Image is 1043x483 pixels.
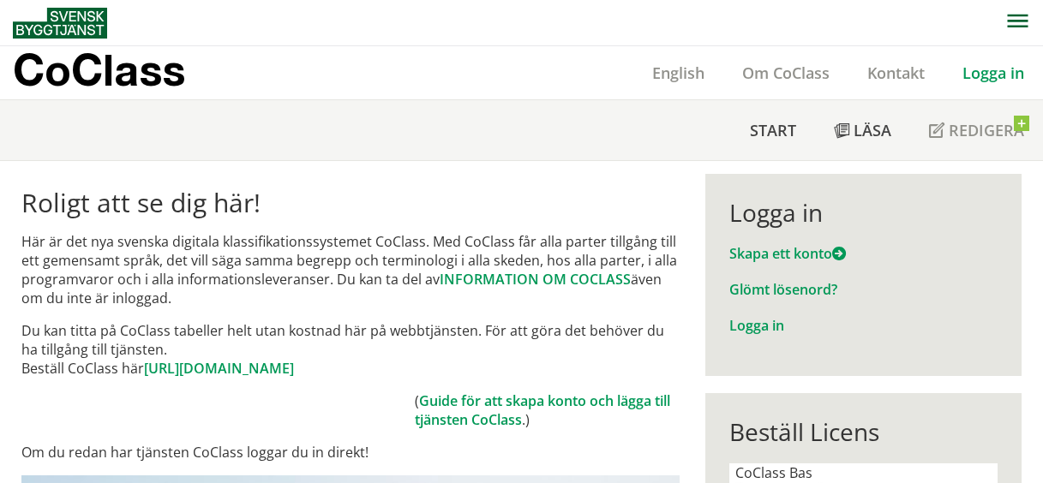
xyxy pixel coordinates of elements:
a: Logga in [729,316,784,335]
a: Skapa ett konto [729,244,846,263]
a: [URL][DOMAIN_NAME] [144,359,294,378]
div: Logga in [729,198,998,227]
a: INFORMATION OM COCLASS [440,270,631,289]
h1: Roligt att se dig här! [21,188,680,218]
img: Svensk Byggtjänst [13,8,107,39]
a: Guide för att skapa konto och lägga till tjänsten CoClass [415,391,670,429]
td: ( .) [415,391,680,429]
span: Start [750,120,796,140]
span: Läsa [854,120,891,140]
p: CoClass [13,60,185,80]
a: Glömt lösenord? [729,280,837,299]
a: Kontakt [848,63,944,83]
p: Om du redan har tjänsten CoClass loggar du in direkt! [21,443,680,462]
p: Du kan titta på CoClass tabeller helt utan kostnad här på webbtjänsten. För att göra det behöver ... [21,321,680,378]
a: Start [731,100,815,160]
a: CoClass [13,46,222,99]
a: English [633,63,723,83]
a: Om CoClass [723,63,848,83]
a: Logga in [944,63,1043,83]
span: CoClass Bas [735,463,812,482]
p: Här är det nya svenska digitala klassifikationssystemet CoClass. Med CoClass får alla parter till... [21,232,680,307]
div: Beställ Licens [729,417,998,446]
a: Läsa [815,100,910,160]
